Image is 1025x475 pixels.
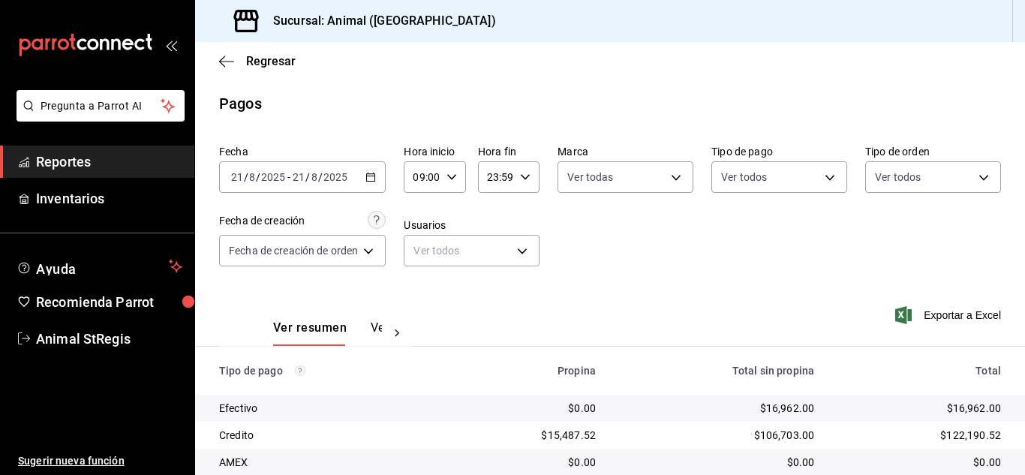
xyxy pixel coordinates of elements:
button: Regresar [219,54,296,68]
input: -- [292,171,305,183]
input: -- [311,171,318,183]
div: Total [838,365,1001,377]
a: Pregunta a Parrot AI [11,109,185,125]
button: Ver pagos [371,320,427,346]
div: $16,962.00 [838,401,1001,416]
span: - [287,171,290,183]
span: Ver todos [875,170,921,185]
label: Hora fin [478,146,540,157]
div: $0.00 [838,455,1001,470]
span: / [256,171,260,183]
span: Reportes [36,152,182,172]
div: Pagos [219,92,262,115]
span: Inventarios [36,188,182,209]
div: $16,962.00 [620,401,814,416]
span: Ayuda [36,257,163,275]
label: Hora inicio [404,146,465,157]
div: Propina [458,365,596,377]
div: Credito [219,428,434,443]
span: Fecha de creación de orden [229,243,358,258]
span: Recomienda Parrot [36,292,182,312]
div: Efectivo [219,401,434,416]
span: Pregunta a Parrot AI [41,98,161,114]
button: Pregunta a Parrot AI [17,90,185,122]
label: Tipo de pago [711,146,847,157]
input: -- [248,171,256,183]
span: Animal StRegis [36,329,182,349]
svg: Los pagos realizados con Pay y otras terminales son montos brutos. [295,365,305,376]
div: Fecha de creación [219,213,305,229]
input: ---- [323,171,348,183]
div: $122,190.52 [838,428,1001,443]
span: Ver todas [567,170,613,185]
span: / [305,171,310,183]
button: open_drawer_menu [165,39,177,51]
div: Tipo de pago [219,365,434,377]
div: $0.00 [620,455,814,470]
label: Fecha [219,146,386,157]
label: Tipo de orden [865,146,1001,157]
div: navigation tabs [273,320,382,346]
input: ---- [260,171,286,183]
div: $15,487.52 [458,428,596,443]
button: Exportar a Excel [898,306,1001,324]
span: / [318,171,323,183]
h3: Sucursal: Animal ([GEOGRAPHIC_DATA]) [261,12,496,30]
label: Usuarios [404,220,540,230]
span: Sugerir nueva función [18,453,182,469]
div: $0.00 [458,455,596,470]
div: Total sin propina [620,365,814,377]
div: $106,703.00 [620,428,814,443]
label: Marca [558,146,693,157]
span: Regresar [246,54,296,68]
button: Ver resumen [273,320,347,346]
input: -- [230,171,244,183]
span: / [244,171,248,183]
span: Ver todos [721,170,767,185]
div: $0.00 [458,401,596,416]
div: AMEX [219,455,434,470]
div: Ver todos [404,235,540,266]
